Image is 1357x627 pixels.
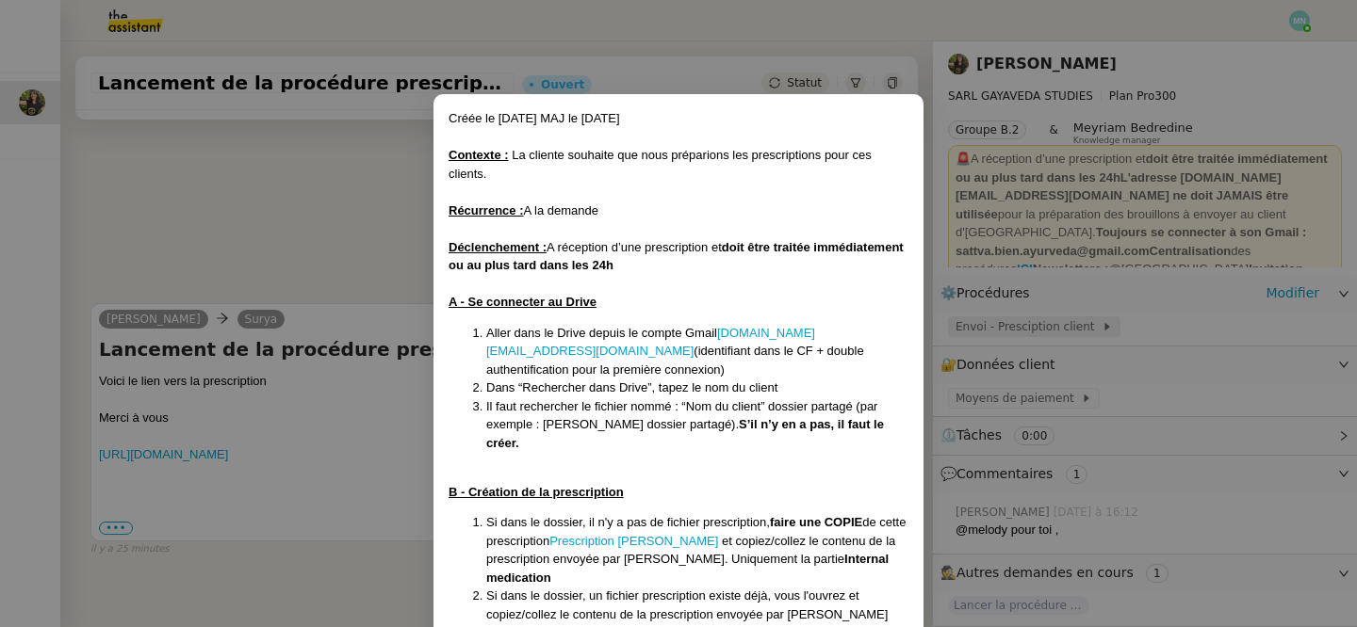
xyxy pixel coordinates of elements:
[523,203,598,217] span: A la demande
[449,111,620,125] span: Créée le [DATE] MAJ le [DATE]
[486,515,906,548] span: de cette prescription
[549,534,718,548] a: Prescription [PERSON_NAME]
[770,515,862,529] strong: faire une COPIE
[486,399,877,432] span: Il faut rechercher le fichier nommé : “Nom du client” dossier partagé (par exemple : [PERSON_NAME...
[486,515,770,529] span: Si dans le dossier, il n'y a pas de fichier prescription,
[486,380,777,394] span: Dans “Rechercher dans Drive”, tapez le nom du client
[449,485,624,499] u: B - Création de la prescription
[449,148,872,181] span: La cliente souhaite que nous préparions les prescriptions pour ces clients.
[449,148,509,162] u: Contexte :
[449,295,597,309] u: A - Se connecter au Drive
[486,552,889,585] strong: Internal medication
[486,344,864,377] span: (identifiant dans le CF + double authentification pour la première connexion)
[486,326,717,340] span: Aller dans le Drive depuis le compte Gmail
[547,240,722,254] span: A réception d’une prescription et
[449,203,523,217] u: Récurrence :
[486,417,884,450] strong: S’il n’y en a pas, il faut le créer.
[449,240,547,254] u: Déclenchement :
[449,240,904,273] strong: doit être traitée immédiatement ou au plus tard dans les 24h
